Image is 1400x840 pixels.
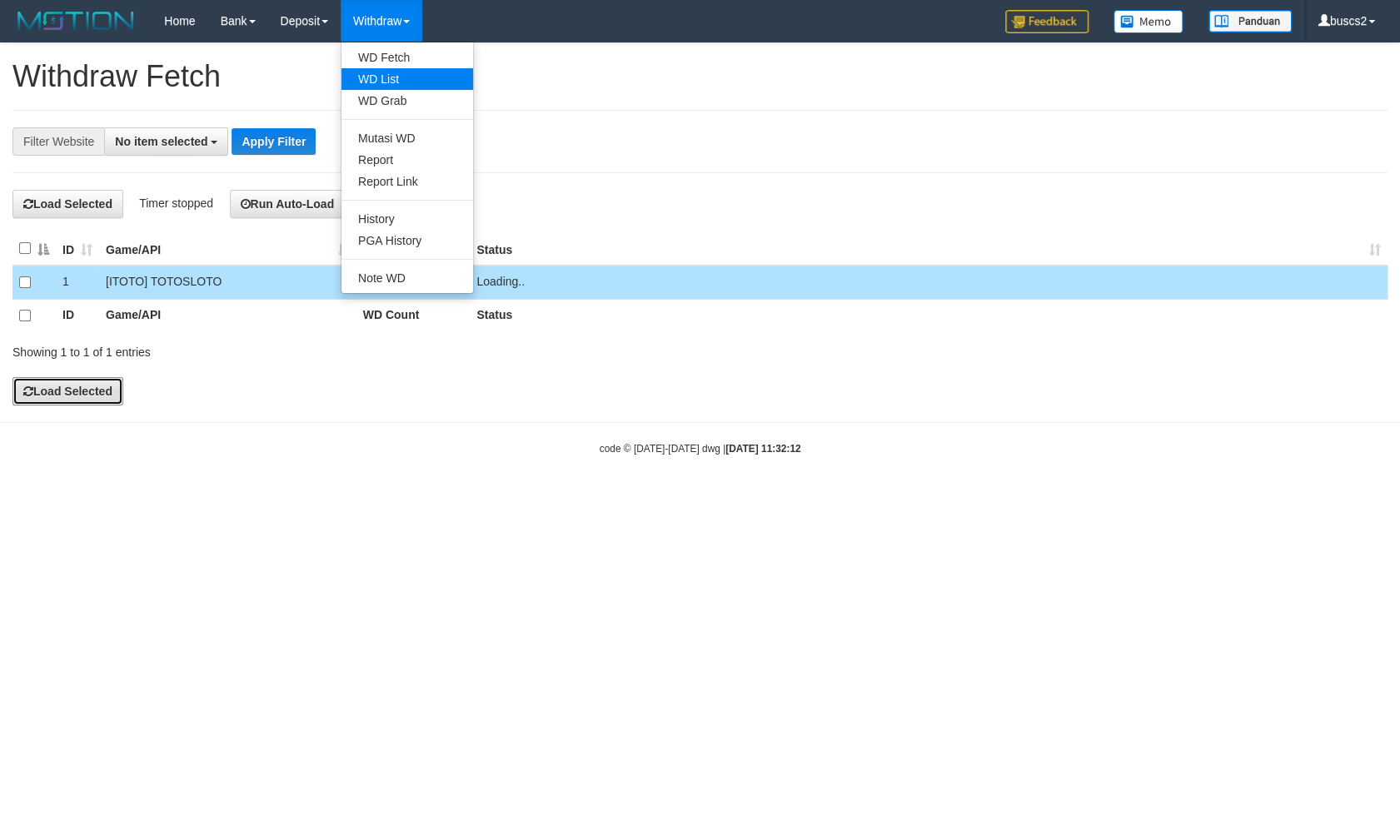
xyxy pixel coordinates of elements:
[1114,10,1183,33] img: Button%20Memo.svg
[139,196,213,210] span: Timer stopped
[341,47,473,68] a: WD Fetch
[99,266,356,300] td: [ITOTO] TOTOSLOTO
[12,337,570,360] div: Showing 1 to 1 of 1 entries
[725,443,800,455] strong: [DATE] 11:32:12
[341,267,473,289] a: Note WD
[232,128,316,155] button: Apply Filter
[356,299,471,332] th: WD Count
[1208,10,1292,32] img: panduan.png
[600,443,801,455] small: code © [DATE]-[DATE] dwg |
[56,266,99,300] td: 1
[341,208,473,230] a: History
[56,299,99,332] th: ID
[470,299,1388,332] th: Status
[99,232,356,266] th: Game/API: activate to sort column ascending
[99,299,356,332] th: Game/API
[476,275,525,288] span: Loading..
[341,90,473,112] a: WD Grab
[56,232,99,266] th: ID: activate to sort column ascending
[341,230,473,251] a: PGA History
[341,171,473,192] a: Report Link
[341,68,473,90] a: WD List
[12,190,123,218] button: Load Selected
[12,60,1388,93] h1: Withdraw Fetch
[1005,10,1089,33] img: Feedback.jpg
[104,127,228,156] button: No item selected
[341,149,473,171] a: Report
[470,232,1388,266] th: Status: activate to sort column ascending
[230,190,346,218] button: Run Auto-Load
[12,377,123,405] button: Load Selected
[341,127,473,149] a: Mutasi WD
[12,127,104,156] div: Filter Website
[115,135,207,148] span: No item selected
[12,8,139,33] img: MOTION_logo.png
